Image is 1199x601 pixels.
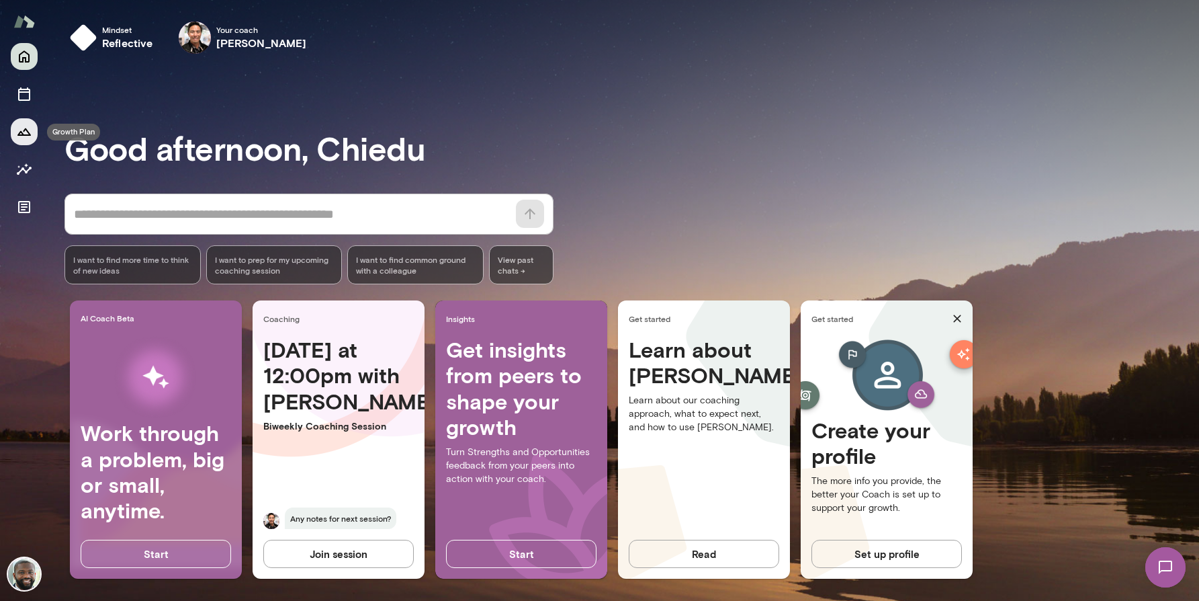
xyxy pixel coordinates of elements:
[96,335,216,420] img: AI Workflows
[817,337,957,417] img: Create profile
[215,254,334,276] span: I want to prep for my upcoming coaching session
[263,313,419,324] span: Coaching
[64,245,201,284] div: I want to find more time to think of new ideas
[446,446,596,486] p: Turn Strengths and Opportunities feedback from your peers into action with your coach.
[811,313,947,324] span: Get started
[179,22,211,54] img: Albert Villarde
[629,394,779,434] p: Learn about our coaching approach, what to expect next, and how to use [PERSON_NAME].
[263,513,279,529] img: Albert
[64,16,164,59] button: Mindsetreflective
[489,245,553,284] span: View past chats ->
[13,9,35,34] img: Mento
[216,24,307,35] span: Your coach
[446,313,602,324] span: Insights
[73,254,192,276] span: I want to find more time to think of new ideas
[169,16,316,59] div: Albert VillardeYour coach[PERSON_NAME]
[263,337,414,414] h4: [DATE] at 12:00pm with [PERSON_NAME]
[206,245,343,284] div: I want to prep for my upcoming coaching session
[64,129,1199,167] h3: Good afternoon, Chiedu
[629,313,785,324] span: Get started
[347,245,484,284] div: I want to find common ground with a colleague
[629,540,779,568] button: Read
[811,475,962,515] p: The more info you provide, the better your Coach is set up to support your growth.
[446,337,596,440] h4: Get insights from peers to shape your growth
[102,24,153,35] span: Mindset
[285,508,396,529] span: Any notes for next session?
[47,124,100,141] div: Growth Plan
[81,540,231,568] button: Start
[8,558,40,590] img: Chiedu Areh
[446,540,596,568] button: Start
[629,337,779,389] h4: Learn about [PERSON_NAME]
[356,254,475,276] span: I want to find common ground with a colleague
[11,118,38,145] button: Growth Plan
[811,540,962,568] button: Set up profile
[811,417,962,469] h4: Create your profile
[102,35,153,51] h6: reflective
[81,420,231,524] h4: Work through a problem, big or small, anytime.
[11,43,38,70] button: Home
[11,156,38,183] button: Insights
[70,24,97,51] img: mindset
[263,419,414,433] p: Biweekly Coaching Session
[11,81,38,108] button: Sessions
[263,540,414,568] button: Join session
[11,194,38,221] button: Documents
[216,35,307,51] h6: [PERSON_NAME]
[81,313,236,323] span: AI Coach Beta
